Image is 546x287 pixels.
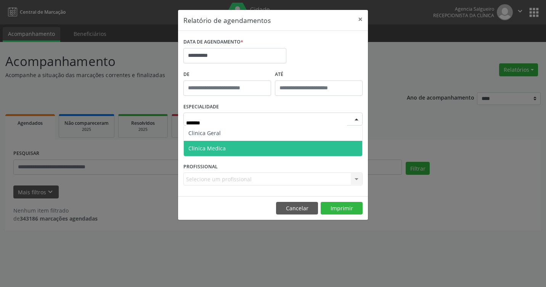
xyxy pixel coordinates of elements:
[321,202,363,215] button: Imprimir
[183,15,271,25] h5: Relatório de agendamentos
[188,145,226,152] span: Clinica Medica
[276,202,318,215] button: Cancelar
[183,36,243,48] label: DATA DE AGENDAMENTO
[188,129,221,137] span: Clinica Geral
[353,10,368,29] button: Close
[183,101,219,113] label: ESPECIALIDADE
[183,69,271,81] label: De
[275,69,363,81] label: ATÉ
[183,161,218,173] label: PROFISSIONAL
